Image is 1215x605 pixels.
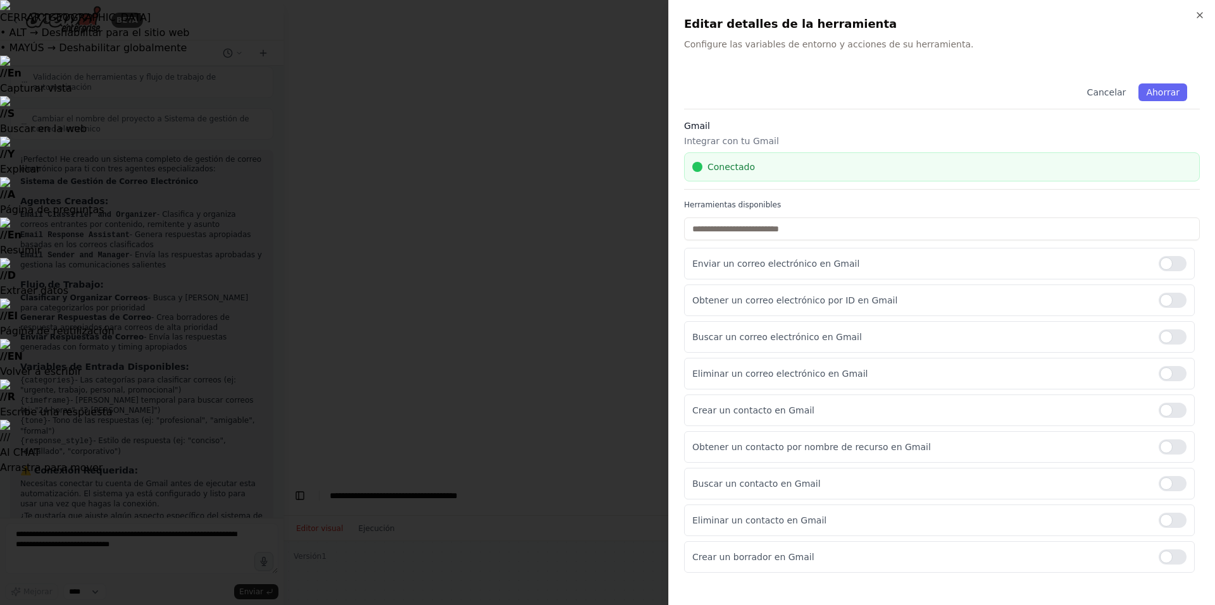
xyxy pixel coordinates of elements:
font: A [8,188,15,200]
font: Y [8,148,15,160]
font: El [8,310,18,322]
font: Buscar un contacto en Gmail [692,479,821,489]
font: / [7,431,10,443]
font: S [8,107,15,119]
font: R [8,391,15,403]
font: Eliminar un contacto en Gmail [692,515,826,525]
font: En [8,229,22,241]
font: EN [8,350,23,362]
font: En [8,67,22,79]
font: Crear un borrador en Gmail [692,552,814,562]
font: D [8,269,16,281]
